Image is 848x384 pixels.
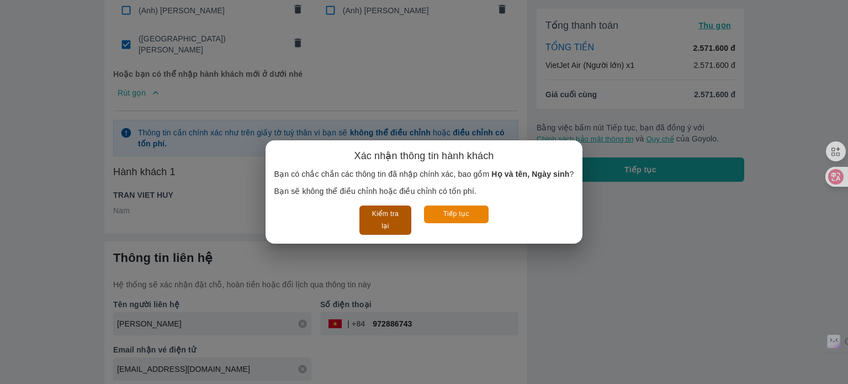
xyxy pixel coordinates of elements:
[274,169,574,180] p: Bạn có chắc chắn các thông tin đã nhập chính xác, bao gồm ?
[359,206,411,235] button: Kiểm tra lại
[274,186,574,197] p: Bạn sẽ không thể điều chỉnh hoặc điều chỉnh có tốn phí.
[354,149,494,162] h6: Xác nhận thông tin hành khách
[491,170,569,178] b: Họ và tên, Ngày sinh
[424,206,489,223] button: Tiếp tục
